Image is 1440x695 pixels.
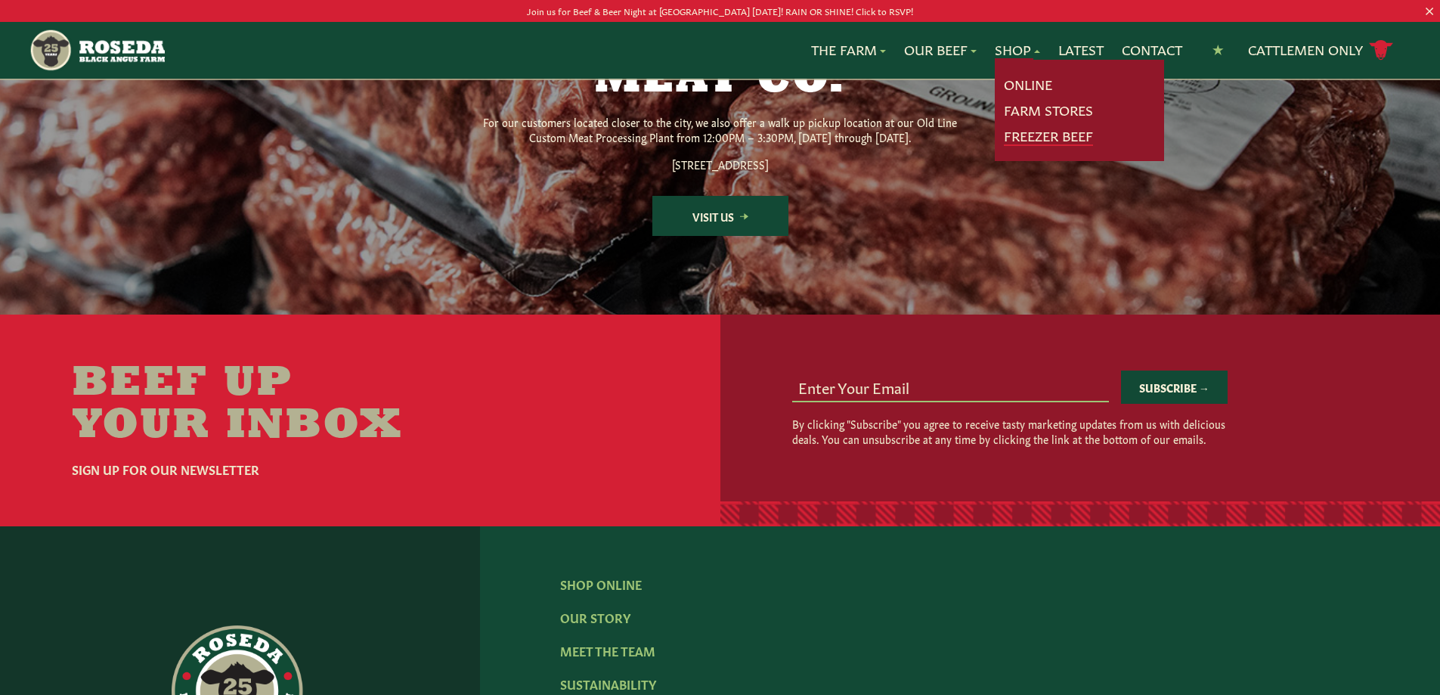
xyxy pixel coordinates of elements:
[995,40,1040,60] a: Shop
[560,642,655,659] a: Meet The Team
[72,363,459,448] h2: Beef Up Your Inbox
[1121,371,1228,404] button: Subscribe →
[1248,37,1393,64] a: Cattlemen Only
[1004,126,1093,146] a: Freezer Beef
[478,157,962,172] p: [STREET_ADDRESS]
[478,114,962,144] p: For our customers located closer to the city, we also offer a walk up pickup location at our Old ...
[1122,40,1182,60] a: Contact
[560,609,630,625] a: Our Story
[792,416,1228,446] p: By clicking "Subscribe" you agree to receive tasty marketing updates from us with delicious deals...
[560,675,656,692] a: Sustainability
[811,40,886,60] a: The Farm
[72,3,1368,19] p: Join us for Beef & Beer Night at [GEOGRAPHIC_DATA] [DATE]! RAIN OR SHINE! Click to RSVP!
[792,372,1109,401] input: Enter Your Email
[29,28,164,73] img: https://roseda.com/wp-content/uploads/2021/05/roseda-25-header.png
[72,460,459,478] h6: Sign Up For Our Newsletter
[560,576,642,592] a: Shop Online
[29,22,1411,79] nav: Main Navigation
[1004,75,1052,95] a: Online
[1058,40,1104,60] a: Latest
[1004,101,1093,120] a: Farm Stores
[904,40,977,60] a: Our Beef
[652,196,788,236] a: Visit Us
